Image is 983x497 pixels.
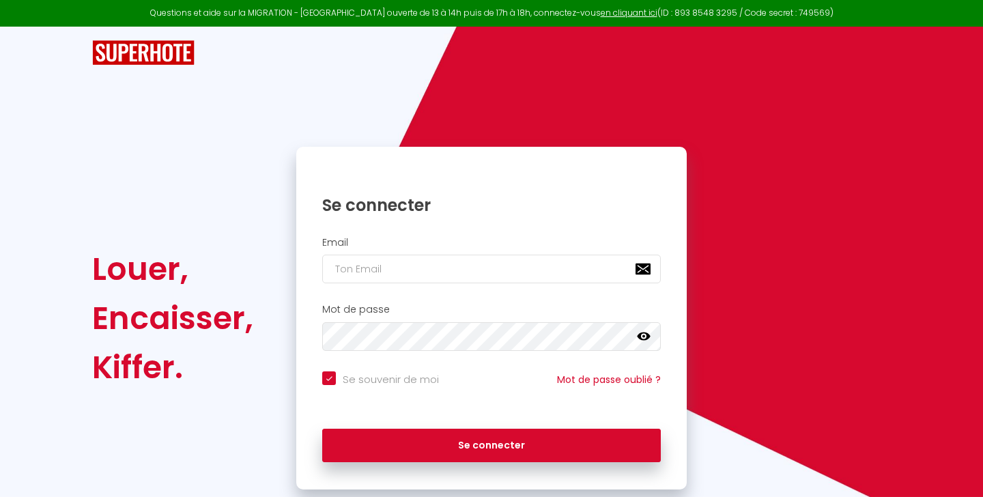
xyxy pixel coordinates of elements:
input: Ton Email [322,255,661,283]
a: Mot de passe oublié ? [557,373,661,386]
div: Louer, [92,244,253,294]
h2: Mot de passe [322,304,661,315]
h1: Se connecter [322,195,661,216]
img: SuperHote logo [92,40,195,66]
a: en cliquant ici [601,7,657,18]
div: Encaisser, [92,294,253,343]
button: Se connecter [322,429,661,463]
div: Kiffer. [92,343,253,392]
h2: Email [322,237,661,248]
